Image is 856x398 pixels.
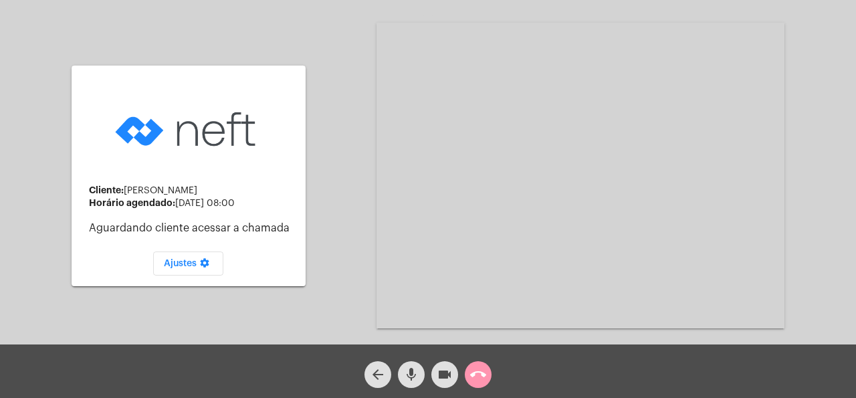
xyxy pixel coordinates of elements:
mat-icon: settings [197,258,213,274]
mat-icon: arrow_back [370,367,386,383]
strong: Cliente: [89,185,124,195]
mat-icon: call_end [470,367,486,383]
div: [DATE] 08:00 [89,198,295,209]
strong: Horário agendado: [89,198,175,207]
p: Aguardando cliente acessar a chamada [89,222,295,234]
mat-icon: mic [403,367,419,383]
img: logo-neft-novo-2.png [112,91,265,168]
mat-icon: videocam [437,367,453,383]
div: [PERSON_NAME] [89,185,295,196]
button: Ajustes [153,252,223,276]
span: Ajustes [164,259,213,268]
